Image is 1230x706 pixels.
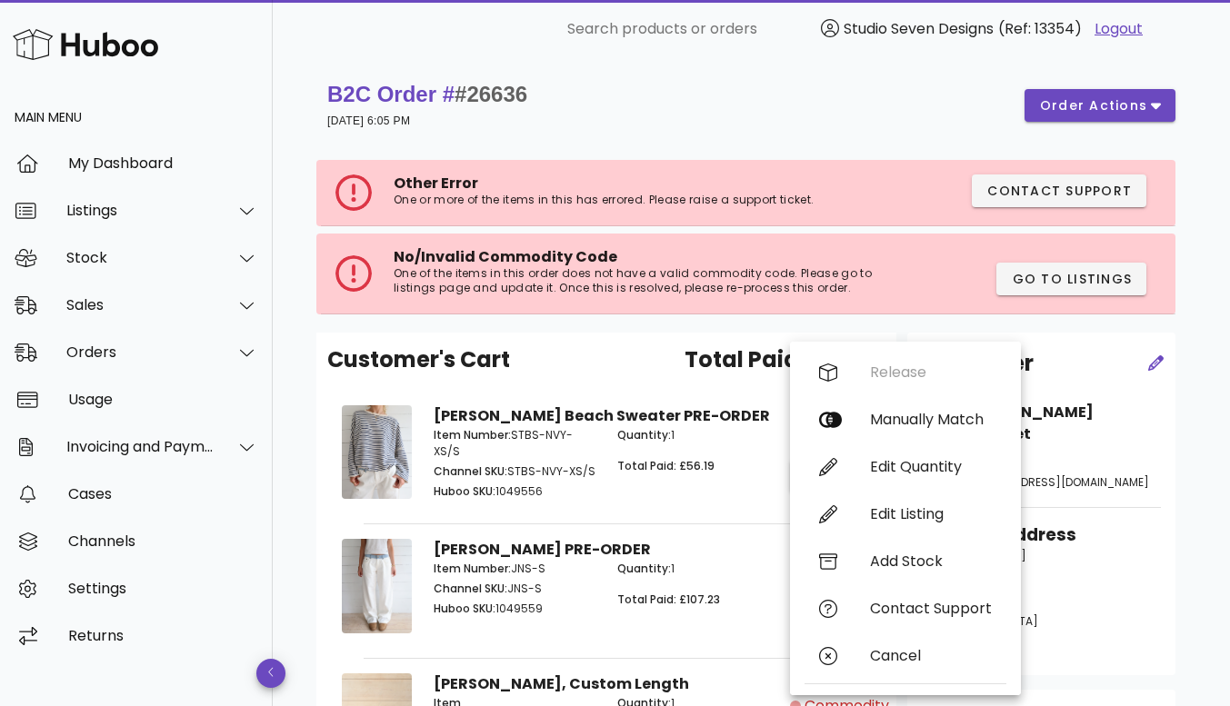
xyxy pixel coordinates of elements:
[870,411,992,428] div: Manually Match
[965,402,1161,445] h4: [PERSON_NAME] Nottelet
[617,458,715,473] span: Total Paid: £56.19
[844,18,994,39] span: Studio Seven Designs
[434,463,507,479] span: Channel SKU:
[327,82,527,106] strong: B2C Order #
[434,601,495,616] span: Huboo SKU:
[434,427,595,460] p: STBS-NVY-XS/S
[922,522,1161,548] h3: Shipping Address
[434,561,511,576] span: Item Number:
[394,173,478,194] span: Other Error
[434,673,689,694] strong: [PERSON_NAME], Custom Length
[68,532,258,550] div: Channels
[617,427,671,442] span: Quantity:
[68,627,258,644] div: Returns
[327,114,410,127] small: [DATE] 6:05 PM
[434,483,595,500] p: 1049556
[870,552,992,570] div: Add Stock
[342,539,412,632] img: Product Image
[1025,89,1175,122] button: order actions
[434,463,595,480] p: STBS-NVY-XS/S
[327,343,510,376] span: Customer's Cart
[996,263,1146,295] button: Go to Listings
[68,580,258,597] div: Settings
[617,561,671,576] span: Quantity:
[685,343,885,376] span: Total Paid £170.30
[1011,270,1132,289] span: Go to Listings
[66,249,215,266] div: Stock
[434,427,511,442] span: Item Number:
[66,343,215,361] div: Orders
[434,405,770,426] strong: [PERSON_NAME] Beach Sweater PRE-ORDER
[617,561,779,577] p: 1
[455,82,527,106] span: #26636
[1095,18,1143,40] a: Logout
[434,581,595,597] p: JNS-S
[66,296,215,313] div: Sales
[986,182,1132,201] span: Contact Support
[965,474,1149,490] span: [EMAIL_ADDRESS][DOMAIN_NAME]
[394,193,848,207] p: One or more of the items in this has errored. Please raise a support ticket.
[66,438,215,455] div: Invoicing and Payments
[434,483,495,499] span: Huboo SKU:
[870,458,992,475] div: Edit Quantity
[394,246,617,267] span: No/Invalid Commodity Code
[394,266,907,295] p: One of the items in this order does not have a valid commodity code. Please go to listings page a...
[434,561,595,577] p: JNS-S
[434,601,595,617] p: 1049559
[342,405,412,499] img: Product Image
[998,18,1082,39] span: (Ref: 13354)
[870,600,992,617] div: Contact Support
[66,202,215,219] div: Listings
[68,485,258,502] div: Cases
[617,592,720,607] span: Total Paid: £107.23
[870,647,992,664] div: Cancel
[972,174,1146,207] button: Contact Support
[434,581,507,596] span: Channel SKU:
[68,154,258,172] div: My Dashboard
[617,427,779,443] p: 1
[870,505,992,522] div: Edit Listing
[68,391,258,408] div: Usage
[13,25,158,64] img: Huboo Logo
[1039,96,1148,115] span: order actions
[434,539,651,560] strong: [PERSON_NAME] PRE-ORDER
